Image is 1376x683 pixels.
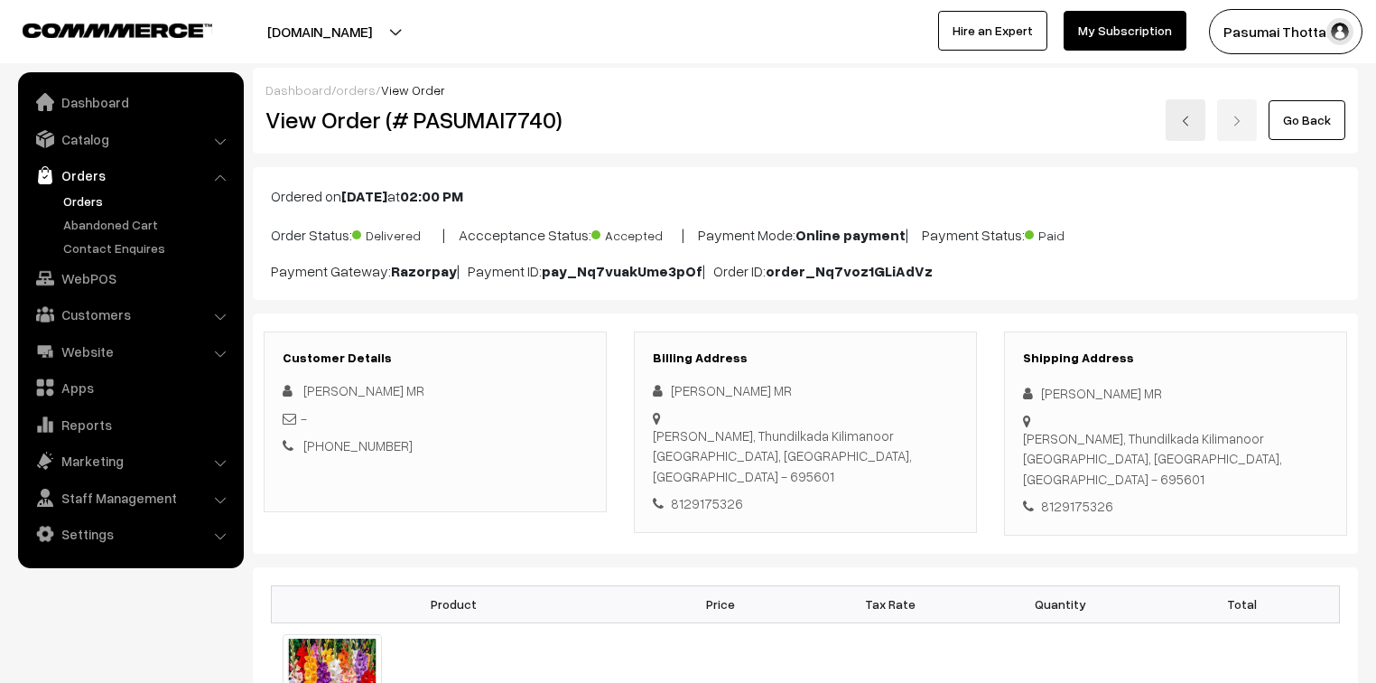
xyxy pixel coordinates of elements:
[23,298,237,331] a: Customers
[352,221,442,245] span: Delivered
[23,371,237,404] a: Apps
[23,408,237,441] a: Reports
[975,585,1145,622] th: Quantity
[591,221,682,245] span: Accepted
[1064,11,1186,51] a: My Subscription
[23,262,237,295] a: WebPOS
[1145,585,1339,622] th: Total
[23,518,237,550] a: Settings
[795,226,906,244] b: Online payment
[23,444,237,477] a: Marketing
[341,187,387,205] b: [DATE]
[271,221,1340,246] p: Order Status: | Accceptance Status: | Payment Mode: | Payment Status:
[283,351,588,366] h3: Customer Details
[1326,18,1353,45] img: user
[23,23,212,37] img: COMMMERCE
[204,9,435,54] button: [DOMAIN_NAME]
[59,192,237,211] a: Orders
[1023,383,1328,404] div: [PERSON_NAME] MR
[653,493,958,514] div: 8129175326
[938,11,1047,51] a: Hire an Expert
[265,106,608,134] h2: View Order (# PASUMAI7740)
[303,382,424,398] span: [PERSON_NAME] MR
[23,335,237,368] a: Website
[336,82,376,98] a: orders
[23,159,237,192] a: Orders
[1025,221,1115,245] span: Paid
[1023,496,1328,517] div: 8129175326
[23,86,237,118] a: Dashboard
[265,82,331,98] a: Dashboard
[1180,116,1191,126] img: left-arrow.png
[805,585,975,622] th: Tax Rate
[653,380,958,401] div: [PERSON_NAME] MR
[59,239,237,257] a: Contact Enquires
[23,123,237,155] a: Catalog
[653,426,958,487] div: [PERSON_NAME], Thundilkada Kilimanoor [GEOGRAPHIC_DATA], [GEOGRAPHIC_DATA], [GEOGRAPHIC_DATA] - 6...
[23,482,237,514] a: Staff Management
[1023,351,1328,366] h3: Shipping Address
[271,260,1340,282] p: Payment Gateway: | Payment ID: | Order ID:
[283,408,588,429] div: -
[542,262,702,280] b: pay_Nq7vuakUme3pOf
[766,262,933,280] b: order_Nq7voz1GLiAdVz
[59,215,237,234] a: Abandoned Cart
[303,437,413,454] a: [PHONE_NUMBER]
[381,82,445,98] span: View Order
[1269,100,1345,140] a: Go Back
[23,18,181,40] a: COMMMERCE
[653,351,958,366] h3: Billing Address
[1023,428,1328,490] div: [PERSON_NAME], Thundilkada Kilimanoor [GEOGRAPHIC_DATA], [GEOGRAPHIC_DATA], [GEOGRAPHIC_DATA] - 6...
[1209,9,1362,54] button: Pasumai Thotta…
[636,585,805,622] th: Price
[272,585,636,622] th: Product
[265,80,1345,99] div: / /
[271,185,1340,207] p: Ordered on at
[391,262,457,280] b: Razorpay
[400,187,463,205] b: 02:00 PM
